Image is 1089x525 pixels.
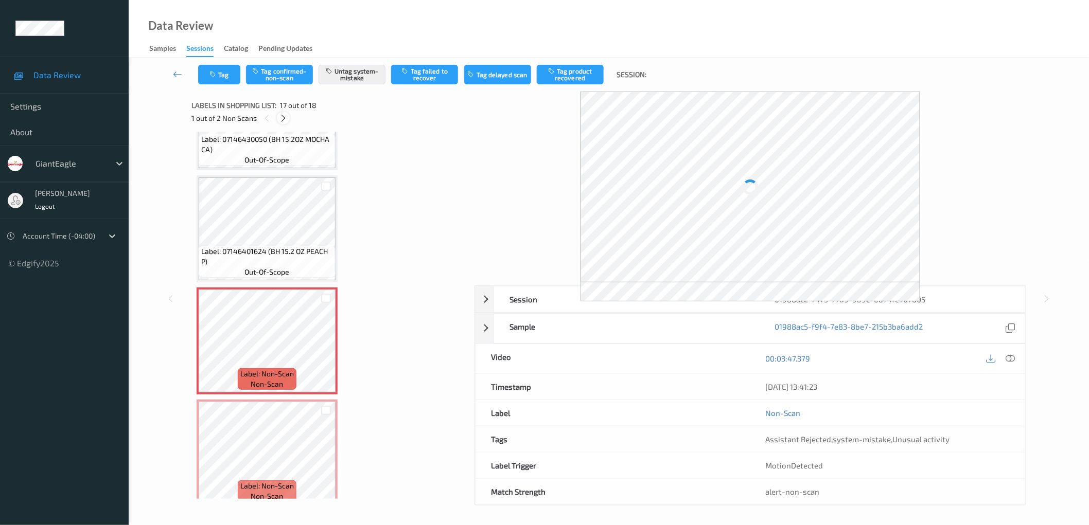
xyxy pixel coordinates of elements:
a: Catalog [224,42,258,56]
button: Tag failed to recover [391,65,458,84]
div: Video [476,344,750,373]
span: Label: Non-Scan [240,481,294,491]
span: 17 out of 18 [280,100,317,111]
div: Label Trigger [476,452,750,478]
a: Sessions [186,42,224,57]
span: Assistant Rejected [766,435,832,444]
button: Tag product recovered [537,65,604,84]
div: [DATE] 13:41:23 [766,382,1010,392]
div: Session01988ac2-7475-77d9-9b9e-6b74fe767805 [475,286,1026,313]
div: Timestamp [476,374,750,400]
button: Untag system-mistake [319,65,385,84]
span: Labels in shopping list: [191,100,276,111]
span: Label: 07146401624 (BH 15.2 OZ PEACH P) [201,246,333,267]
a: Non-Scan [766,408,801,418]
div: alert-non-scan [766,486,1010,497]
a: Samples [149,42,186,56]
div: Session [494,286,760,312]
button: Tag confirmed-non-scan [246,65,313,84]
span: Session: [617,69,646,80]
a: 00:03:47.379 [766,353,811,364]
span: Label: Non-Scan [240,369,294,379]
span: , , [766,435,950,444]
button: Tag delayed scan [464,65,531,84]
div: Catalog [224,43,248,56]
span: non-scan [251,491,284,501]
div: Label [476,400,750,426]
div: Tags [476,426,750,452]
div: Sessions [186,43,214,57]
div: MotionDetected [750,452,1025,478]
div: 1 out of 2 Non Scans [191,112,467,124]
span: out-of-scope [245,267,290,277]
div: Match Strength [476,479,750,504]
div: Sample01988ac5-f9f4-7e83-8be7-215b3ba6add2 [475,313,1026,343]
button: Tag [198,65,240,84]
div: Samples [149,43,176,56]
span: out-of-scope [245,155,290,165]
div: Sample [494,314,760,343]
span: Label: 07146430050 (BH 15.2OZ MOCHA CA) [201,134,333,155]
a: 01988ac5-f9f4-7e83-8be7-215b3ba6add2 [775,321,923,335]
div: Pending Updates [258,43,312,56]
span: system-mistake [833,435,891,444]
a: Pending Updates [258,42,323,56]
span: non-scan [251,379,284,389]
div: Data Review [148,21,213,31]
span: Unusual activity [893,435,950,444]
